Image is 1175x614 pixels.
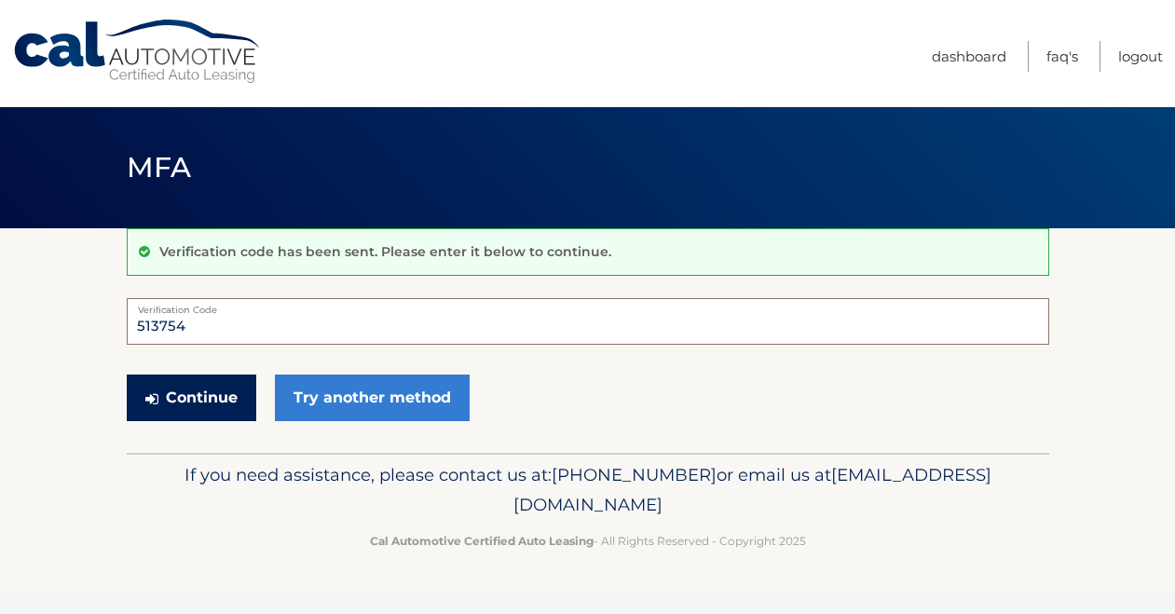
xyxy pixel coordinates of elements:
p: - All Rights Reserved - Copyright 2025 [139,531,1037,551]
button: Continue [127,375,256,421]
a: Logout [1118,41,1163,72]
span: [EMAIL_ADDRESS][DOMAIN_NAME] [513,464,991,515]
a: FAQ's [1046,41,1078,72]
a: Try another method [275,375,470,421]
input: Verification Code [127,298,1049,345]
strong: Cal Automotive Certified Auto Leasing [370,534,594,548]
p: Verification code has been sent. Please enter it below to continue. [159,243,611,260]
a: Dashboard [932,41,1006,72]
a: Cal Automotive [12,19,264,85]
span: [PHONE_NUMBER] [552,464,717,485]
p: If you need assistance, please contact us at: or email us at [139,460,1037,520]
label: Verification Code [127,298,1049,313]
span: MFA [127,150,192,184]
